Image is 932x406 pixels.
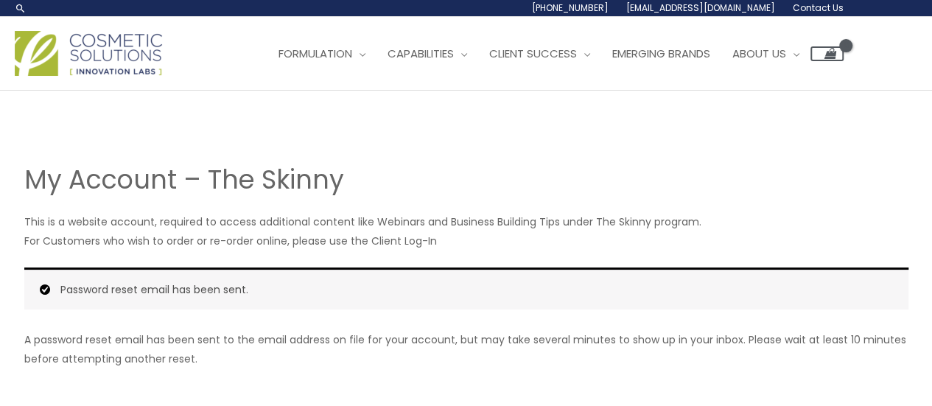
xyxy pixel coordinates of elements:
[810,46,844,61] a: View Shopping Cart, empty
[24,161,908,197] h1: My Account – The Skinny
[388,46,454,61] span: Capabilities
[256,32,844,76] nav: Site Navigation
[732,46,786,61] span: About Us
[793,1,844,14] span: Contact Us
[489,46,577,61] span: Client Success
[24,212,908,251] p: This is a website account, required to access additional content like Webinars and Business Build...
[626,1,775,14] span: [EMAIL_ADDRESS][DOMAIN_NAME]
[532,1,609,14] span: [PHONE_NUMBER]
[267,32,376,76] a: Formulation
[15,31,162,76] img: Cosmetic Solutions Logo
[278,46,352,61] span: Formulation
[478,32,601,76] a: Client Success
[376,32,478,76] a: Capabilities
[24,330,908,368] p: A password reset email has been sent to the email address on file for your account, but may take ...
[612,46,710,61] span: Emerging Brands
[15,2,27,14] a: Search icon link
[601,32,721,76] a: Emerging Brands
[24,267,908,309] div: Password reset email has been sent.
[721,32,810,76] a: About Us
